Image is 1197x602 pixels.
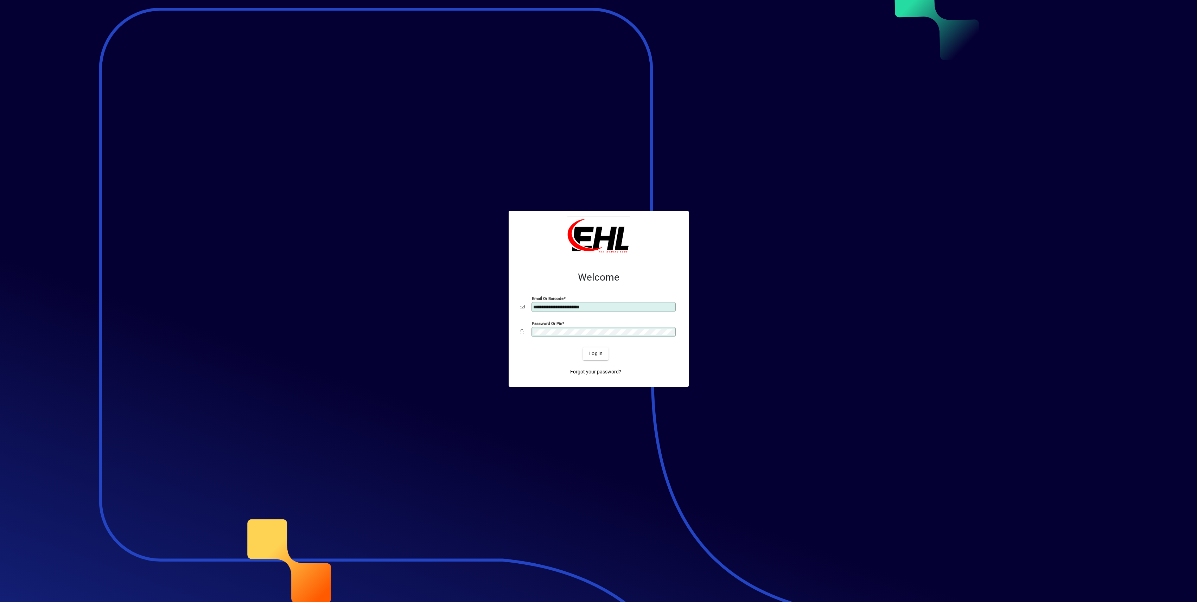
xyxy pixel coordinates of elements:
h2: Welcome [520,271,677,283]
mat-label: Password or Pin [532,321,562,326]
span: Login [588,350,603,357]
button: Login [583,347,609,360]
span: Forgot your password? [570,368,621,376]
mat-label: Email or Barcode [532,296,564,301]
a: Forgot your password? [567,366,624,378]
